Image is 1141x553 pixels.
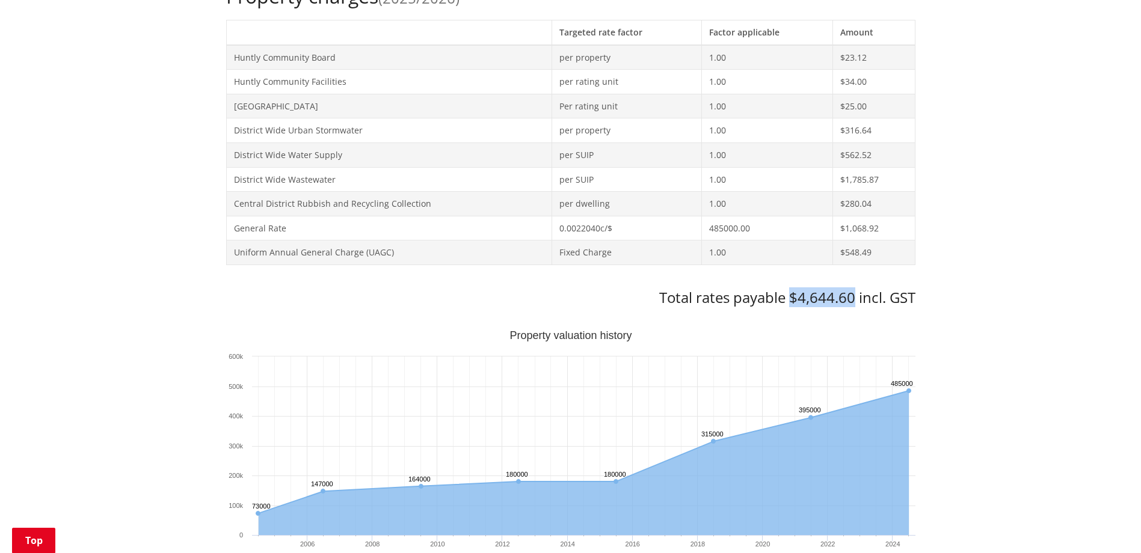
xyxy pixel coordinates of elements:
td: $280.04 [833,192,915,216]
text: 2012 [495,540,509,548]
text: 200k [229,472,243,479]
path: Wednesday, Jun 30, 12:00, 395,000. Capital Value. [808,415,813,420]
td: General Rate [226,216,552,240]
text: 600k [229,353,243,360]
td: 1.00 [702,70,833,94]
td: 1.00 [702,240,833,265]
text: 400k [229,412,243,420]
td: $34.00 [833,70,915,94]
text: 180000 [604,471,626,478]
text: 2014 [560,540,574,548]
th: Factor applicable [702,20,833,44]
text: Property valuation history [509,329,632,341]
text: 180000 [506,471,528,478]
td: 1.00 [702,94,833,118]
td: $548.49 [833,240,915,265]
td: per dwelling [552,192,702,216]
path: Sunday, Jun 30, 12:00, 485,000. Capital Value. [906,388,911,393]
iframe: Messenger Launcher [1086,503,1129,546]
text: 315000 [701,430,724,438]
path: Tuesday, Jun 30, 12:00, 164,000. Capital Value. [419,484,423,489]
td: 1.00 [702,118,833,143]
text: 2024 [885,540,900,548]
path: Saturday, Jun 30, 12:00, 315,000. Capital Value. [711,439,716,444]
td: Central District Rubbish and Recycling Collection [226,192,552,216]
a: Top [12,528,55,553]
text: 2018 [690,540,704,548]
text: 0 [239,531,242,539]
th: Amount [833,20,915,44]
td: 1.00 [702,192,833,216]
td: per SUIP [552,142,702,167]
td: per property [552,45,702,70]
text: 2006 [300,540,314,548]
text: 2010 [430,540,444,548]
text: 147000 [311,480,333,487]
td: Per rating unit [552,94,702,118]
td: 0.0022040c/$ [552,216,702,240]
td: Huntly Community Facilities [226,70,552,94]
td: 485000.00 [702,216,833,240]
text: 2020 [755,540,769,548]
td: District Wide Urban Stormwater [226,118,552,143]
td: per SUIP [552,167,702,192]
td: District Wide Water Supply [226,142,552,167]
td: 1.00 [702,45,833,70]
td: 1.00 [702,142,833,167]
td: District Wide Wastewater [226,167,552,192]
text: 300k [229,442,243,450]
text: 500k [229,383,243,390]
td: $23.12 [833,45,915,70]
text: 100k [229,502,243,509]
td: Uniform Annual General Charge (UAGC) [226,240,552,265]
text: 164000 [408,475,431,483]
text: 2022 [820,540,835,548]
td: [GEOGRAPHIC_DATA] [226,94,552,118]
td: Huntly Community Board [226,45,552,70]
path: Saturday, Jun 30, 12:00, 180,000. Capital Value. [516,479,521,484]
td: $1,068.92 [833,216,915,240]
path: Wednesday, Jun 30, 12:00, 73,000. Capital Value. [256,511,260,516]
td: 1.00 [702,167,833,192]
td: $316.64 [833,118,915,143]
text: 2008 [364,540,379,548]
text: 485000 [891,380,913,387]
text: 73000 [252,503,271,510]
th: Targeted rate factor [552,20,702,44]
h3: Total rates payable $4,644.60 incl. GST [226,289,915,307]
td: $562.52 [833,142,915,167]
td: per rating unit [552,70,702,94]
td: $1,785.87 [833,167,915,192]
path: Friday, Jun 30, 12:00, 147,000. Capital Value. [321,489,325,493]
td: Fixed Charge [552,240,702,265]
text: 2016 [625,540,639,548]
text: 395000 [799,406,821,414]
td: per property [552,118,702,143]
td: $25.00 [833,94,915,118]
path: Tuesday, Jun 30, 12:00, 180,000. Capital Value. [614,479,618,484]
